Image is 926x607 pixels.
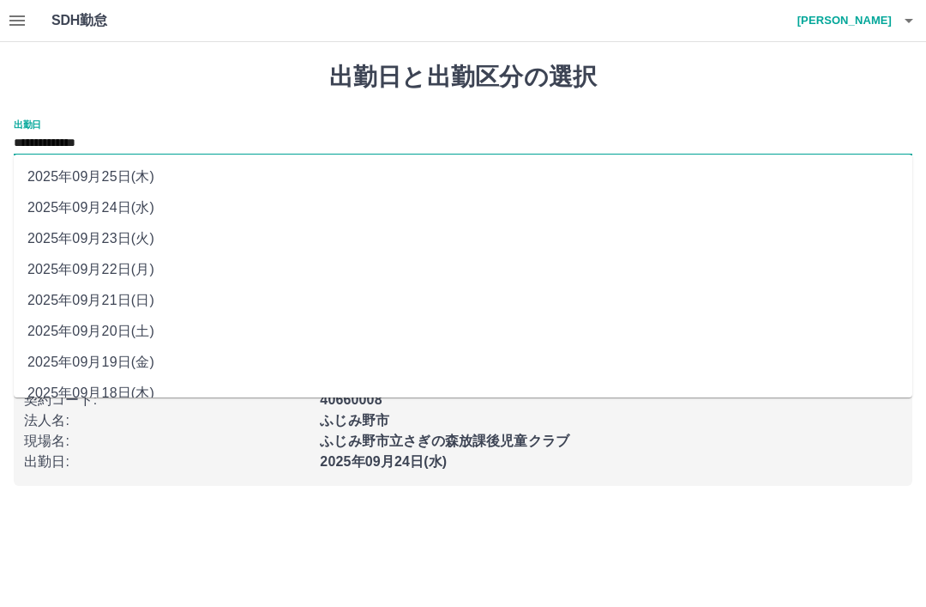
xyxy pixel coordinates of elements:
li: 2025年09月19日(金) [14,347,912,378]
b: 2025年09月24日(水) [320,454,447,469]
label: 出勤日 [14,118,41,131]
p: 法人名 : [24,410,310,431]
p: 出勤日 : [24,452,310,472]
li: 2025年09月23日(火) [14,223,912,254]
li: 2025年09月22日(月) [14,254,912,285]
p: 現場名 : [24,431,310,452]
b: ふじみ野市立さぎの森放課後児童クラブ [320,434,569,448]
h1: 出勤日と出勤区分の選択 [14,63,912,92]
b: ふじみ野市 [320,413,389,428]
li: 2025年09月20日(土) [14,316,912,347]
li: 2025年09月18日(木) [14,378,912,409]
li: 2025年09月21日(日) [14,285,912,316]
li: 2025年09月24日(水) [14,192,912,223]
li: 2025年09月25日(木) [14,161,912,192]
